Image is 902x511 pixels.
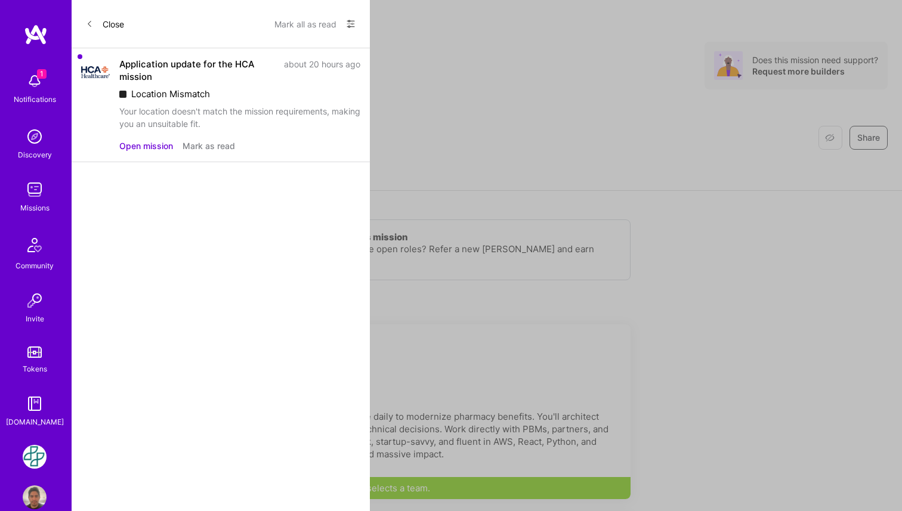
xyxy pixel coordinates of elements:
img: tokens [27,346,42,358]
div: Application update for the HCA mission [119,58,277,83]
button: Open mission [119,140,173,152]
div: Invite [26,312,44,325]
a: User Avatar [20,485,50,509]
button: Mark all as read [274,14,336,33]
div: Community [16,259,54,272]
img: User Avatar [23,485,47,509]
img: Counter Health: Team for Counter Health [23,445,47,469]
a: Counter Health: Team for Counter Health [20,445,50,469]
div: [DOMAIN_NAME] [6,416,64,428]
div: about 20 hours ago [284,58,360,83]
div: Location Mismatch [119,88,360,100]
div: Tokens [23,363,47,375]
button: Close [86,14,124,33]
img: guide book [23,392,47,416]
img: Community [20,231,49,259]
div: Your location doesn't match the mission requirements, making you an unsuitable fit. [119,105,360,130]
img: Invite [23,289,47,312]
div: Discovery [18,148,52,161]
button: Mark as read [183,140,235,152]
img: Company Logo [81,66,110,78]
div: Missions [20,202,50,214]
img: discovery [23,125,47,148]
img: teamwork [23,178,47,202]
img: logo [24,24,48,45]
